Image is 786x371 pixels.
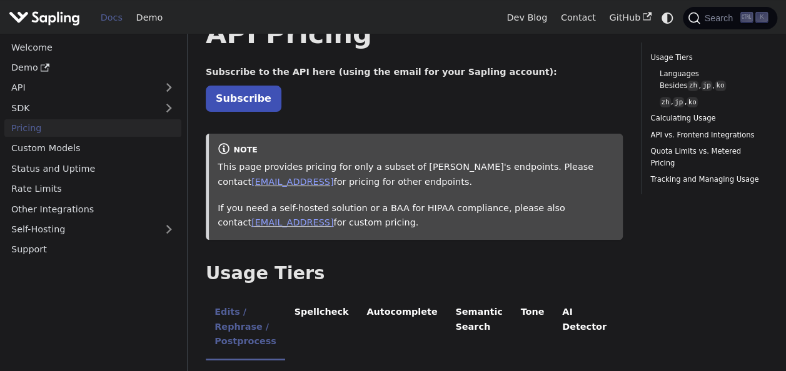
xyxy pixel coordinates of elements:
[358,296,446,360] li: Autocomplete
[700,13,740,23] span: Search
[650,146,763,169] a: Quota Limits vs. Metered Pricing
[650,52,763,64] a: Usage Tiers
[660,96,759,108] a: zh,jp,ko
[251,217,333,227] a: [EMAIL_ADDRESS]
[218,142,614,157] div: note
[446,296,511,360] li: Semantic Search
[4,220,181,239] a: Self-Hosting
[658,9,677,27] button: Switch between dark and light mode (currently system mode)
[650,129,763,141] a: API vs. Frontend Integrations
[206,262,623,285] h2: Usage Tiers
[4,139,181,157] a: Custom Models
[4,79,156,97] a: API
[129,8,169,27] a: Demo
[4,240,181,259] a: Support
[218,160,614,190] p: This page provides pricing for only a subset of [PERSON_NAME]'s endpoints. Please contact for pri...
[9,9,84,27] a: Sapling.ai
[553,296,616,360] li: AI Detector
[755,12,768,23] kbd: K
[4,59,181,77] a: Demo
[4,200,181,218] a: Other Integrations
[650,174,763,185] a: Tracking and Managing Usage
[206,67,557,77] strong: Subscribe to the API here (using the email for your Sapling account):
[4,119,181,137] a: Pricing
[602,8,658,27] a: GitHub
[206,296,285,360] li: Edits / Rephrase / Postprocess
[251,177,333,187] a: [EMAIL_ADDRESS]
[4,180,181,198] a: Rate Limits
[673,97,684,107] code: jp
[218,201,614,231] p: If you need a self-hosted solution or a BAA for HIPAA compliance, please also contact for custom ...
[285,296,358,360] li: Spellcheck
[554,8,603,27] a: Contact
[500,8,553,27] a: Dev Blog
[683,7,777,29] button: Search (Ctrl+K)
[615,296,654,360] li: SDK
[701,81,712,91] code: jp
[4,159,181,177] a: Status and Uptime
[206,17,623,51] h1: API Pricing
[660,97,671,107] code: zh
[156,79,181,97] button: Expand sidebar category 'API'
[94,8,129,27] a: Docs
[4,99,156,117] a: SDK
[4,38,181,56] a: Welcome
[687,81,698,91] code: zh
[687,97,698,107] code: ko
[156,99,181,117] button: Expand sidebar category 'SDK'
[715,81,726,91] code: ko
[650,112,763,124] a: Calculating Usage
[660,68,759,92] a: Languages Besideszh,jp,ko
[9,9,80,27] img: Sapling.ai
[511,296,553,360] li: Tone
[206,86,281,111] a: Subscribe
